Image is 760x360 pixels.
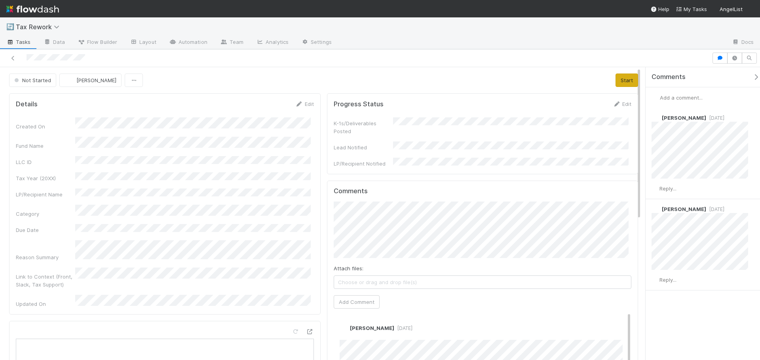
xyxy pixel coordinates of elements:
[652,185,659,193] img: avatar_cfa6ccaa-c7d9-46b3-b608-2ec56ecf97ad.png
[6,2,59,16] img: logo-inverted-e16ddd16eac7371096b0.svg
[676,6,707,12] span: My Tasks
[16,158,75,166] div: LLC ID
[650,5,669,13] div: Help
[726,36,760,49] a: Docs
[659,277,676,283] span: Reply...
[334,264,363,272] label: Attach files:
[16,273,75,288] div: Link to Context (Front, Slack, Tax Support)
[16,300,75,308] div: Updated On
[706,206,724,212] span: [DATE]
[334,143,393,151] div: Lead Notified
[334,100,384,108] h5: Progress Status
[16,142,75,150] div: Fund Name
[676,5,707,13] a: My Tasks
[16,123,75,130] div: Created On
[706,115,724,121] span: [DATE]
[214,36,250,49] a: Team
[662,115,706,121] span: [PERSON_NAME]
[652,94,660,102] img: avatar_cfa6ccaa-c7d9-46b3-b608-2ec56ecf97ad.png
[6,38,31,46] span: Tasks
[746,6,754,13] img: avatar_cfa6ccaa-c7d9-46b3-b608-2ec56ecf97ad.png
[6,23,14,30] span: 🔄
[334,119,393,135] div: K-1s/Deliverables Posted
[660,94,703,101] span: Add a comment...
[9,74,56,87] button: Not Started
[652,73,686,81] span: Comments
[16,190,75,198] div: LP/Recipient Name
[16,210,75,218] div: Category
[334,276,631,288] span: Choose or drag and drop file(s)
[16,23,63,31] span: Tax Rework
[78,38,117,46] span: Flow Builder
[59,74,122,87] button: [PERSON_NAME]
[662,206,706,212] span: [PERSON_NAME]
[350,325,394,331] span: [PERSON_NAME]
[394,325,412,331] span: [DATE]
[16,100,38,108] h5: Details
[652,276,659,284] img: avatar_cfa6ccaa-c7d9-46b3-b608-2ec56ecf97ad.png
[334,187,632,195] h5: Comments
[123,36,163,49] a: Layout
[295,36,338,49] a: Settings
[13,77,51,83] span: Not Started
[616,74,638,87] button: Start
[295,101,314,107] a: Edit
[659,185,676,192] span: Reply...
[37,36,71,49] a: Data
[71,36,123,49] a: Flow Builder
[613,101,631,107] a: Edit
[16,253,75,261] div: Reason Summary
[340,324,348,332] img: avatar_cfa6ccaa-c7d9-46b3-b608-2ec56ecf97ad.png
[652,205,659,213] img: avatar_cfa6ccaa-c7d9-46b3-b608-2ec56ecf97ad.png
[76,77,116,83] span: [PERSON_NAME]
[16,226,75,234] div: Due Date
[720,6,743,12] span: AngelList
[334,295,380,309] button: Add Comment
[652,114,659,122] img: avatar_cfa6ccaa-c7d9-46b3-b608-2ec56ecf97ad.png
[163,36,214,49] a: Automation
[16,174,75,182] div: Tax Year (20XX)
[250,36,295,49] a: Analytics
[66,76,74,84] img: avatar_cfa6ccaa-c7d9-46b3-b608-2ec56ecf97ad.png
[334,160,393,168] div: LP/Recipient Notified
